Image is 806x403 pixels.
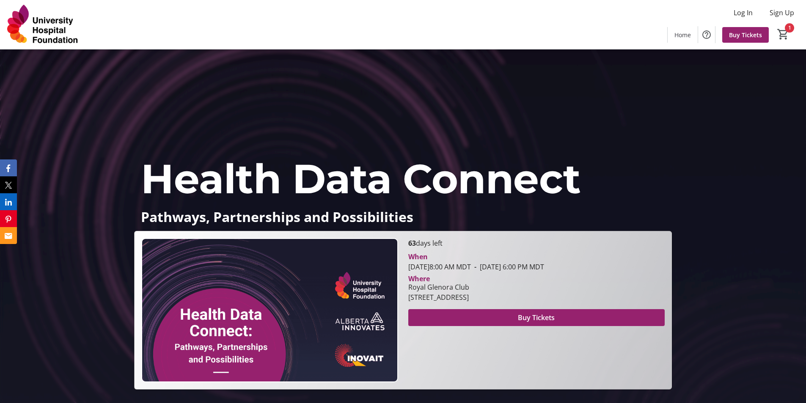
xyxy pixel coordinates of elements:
[408,262,471,271] span: [DATE] 8:00 AM MDT
[734,8,753,18] span: Log In
[471,262,544,271] span: [DATE] 6:00 PM MDT
[698,26,715,43] button: Help
[770,8,794,18] span: Sign Up
[722,27,769,43] a: Buy Tickets
[776,27,791,42] button: Cart
[408,275,430,282] div: Where
[408,282,469,292] div: Royal Glenora Club
[141,209,665,224] p: Pathways, Partnerships and Possibilities
[674,30,691,39] span: Home
[668,27,698,43] a: Home
[729,30,762,39] span: Buy Tickets
[141,154,581,203] span: Health Data Connect
[141,238,398,382] img: Campaign CTA Media Photo
[408,309,665,326] button: Buy Tickets
[763,6,801,19] button: Sign Up
[408,239,416,248] span: 63
[727,6,759,19] button: Log In
[471,262,480,271] span: -
[5,3,80,46] img: University Hospital Foundation's Logo
[408,252,428,262] div: When
[408,292,469,302] div: [STREET_ADDRESS]
[408,238,665,248] p: days left
[518,313,555,323] span: Buy Tickets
